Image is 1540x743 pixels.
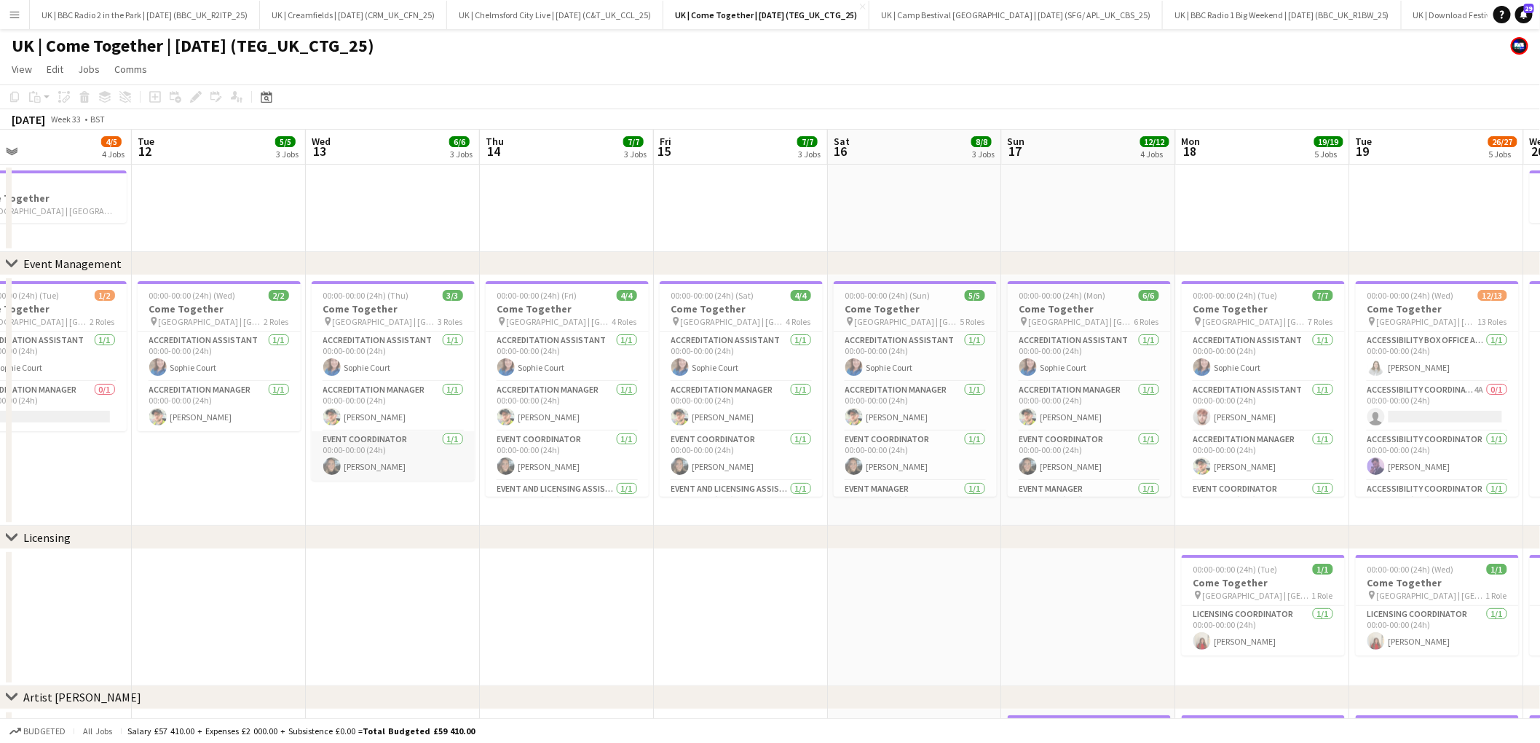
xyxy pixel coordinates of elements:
[1182,576,1345,589] h3: Come Together
[1139,290,1159,301] span: 6/6
[1008,302,1171,315] h3: Come Together
[1356,382,1519,431] app-card-role: Accessibility Coordinator4A0/100:00-00:00 (24h)
[450,149,473,160] div: 3 Jobs
[834,332,997,382] app-card-role: Accreditation Assistant1/100:00-00:00 (24h)Sophie Court
[1478,290,1507,301] span: 12/13
[972,149,995,160] div: 3 Jobs
[1008,332,1171,382] app-card-role: Accreditation Assistant1/100:00-00:00 (24h)Sophie Court
[309,143,331,160] span: 13
[447,1,663,29] button: UK | Chelmsford City Live | [DATE] (C&T_UK_CCL_25)
[834,382,997,431] app-card-role: Accreditation Manager1/100:00-00:00 (24h)[PERSON_NAME]
[660,135,671,148] span: Fri
[1478,316,1507,327] span: 13 Roles
[1182,431,1345,481] app-card-role: Accreditation Manager1/100:00-00:00 (24h)[PERSON_NAME]
[127,726,475,736] div: Salary £57 410.00 + Expenses £2 000.00 + Subsistence £0.00 =
[138,382,301,431] app-card-role: Accreditation Manager1/100:00-00:00 (24h)[PERSON_NAME]
[1203,316,1308,327] span: [GEOGRAPHIC_DATA] | [GEOGRAPHIC_DATA], [GEOGRAPHIC_DATA]
[1182,555,1345,656] app-job-card: 00:00-00:00 (24h) (Tue)1/1Come Together [GEOGRAPHIC_DATA] | [GEOGRAPHIC_DATA], [GEOGRAPHIC_DATA]1...
[681,316,786,327] span: [GEOGRAPHIC_DATA] | [GEOGRAPHIC_DATA], [GEOGRAPHIC_DATA]
[312,332,475,382] app-card-role: Accreditation Assistant1/100:00-00:00 (24h)Sophie Court
[1356,302,1519,315] h3: Come Together
[1356,431,1519,481] app-card-role: Accessibility Coordinator1/100:00-00:00 (24h)[PERSON_NAME]
[486,332,649,382] app-card-role: Accreditation Assistant1/100:00-00:00 (24h)Sophie Court
[1377,590,1486,601] span: [GEOGRAPHIC_DATA] | [GEOGRAPHIC_DATA], [GEOGRAPHIC_DATA]
[1029,316,1134,327] span: [GEOGRAPHIC_DATA] | [GEOGRAPHIC_DATA], [GEOGRAPHIC_DATA]
[497,290,577,301] span: 00:00-00:00 (24h) (Fri)
[138,281,301,431] div: 00:00-00:00 (24h) (Wed)2/2Come Together [GEOGRAPHIC_DATA] | [GEOGRAPHIC_DATA], [GEOGRAPHIC_DATA]2...
[832,143,850,160] span: 16
[834,481,997,530] app-card-role: Event Manager1/100:00-00:00 (24h)
[90,316,115,327] span: 2 Roles
[486,281,649,497] app-job-card: 00:00-00:00 (24h) (Fri)4/4Come Together [GEOGRAPHIC_DATA] | [GEOGRAPHIC_DATA], [GEOGRAPHIC_DATA]4...
[1356,481,1519,530] app-card-role: Accessibility Coordinator1/100:00-00:00 (24h)
[1367,564,1454,575] span: 00:00-00:00 (24h) (Wed)
[1356,576,1519,589] h3: Come Together
[855,316,960,327] span: [GEOGRAPHIC_DATA] | [GEOGRAPHIC_DATA], [GEOGRAPHIC_DATA]
[276,149,299,160] div: 3 Jobs
[1182,281,1345,497] app-job-card: 00:00-00:00 (24h) (Tue)7/7Come Together [GEOGRAPHIC_DATA] | [GEOGRAPHIC_DATA], [GEOGRAPHIC_DATA]7...
[869,1,1163,29] button: UK | Camp Bestival [GEOGRAPHIC_DATA] | [DATE] (SFG/ APL_UK_CBS_25)
[486,135,504,148] span: Thu
[1354,143,1373,160] span: 19
[78,63,100,76] span: Jobs
[30,1,260,29] button: UK | BBC Radio 2 in the Park | [DATE] (BBC_UK_R2ITP_25)
[1356,555,1519,656] app-job-card: 00:00-00:00 (24h) (Wed)1/1Come Together [GEOGRAPHIC_DATA] | [GEOGRAPHIC_DATA], [GEOGRAPHIC_DATA]1...
[23,726,66,736] span: Budgeted
[971,136,992,147] span: 8/8
[1203,590,1312,601] span: [GEOGRAPHIC_DATA] | [GEOGRAPHIC_DATA], [GEOGRAPHIC_DATA]
[12,112,45,127] div: [DATE]
[960,316,985,327] span: 5 Roles
[138,332,301,382] app-card-role: Accreditation Assistant1/100:00-00:00 (24h)Sophie Court
[1367,290,1454,301] span: 00:00-00:00 (24h) (Wed)
[1008,382,1171,431] app-card-role: Accreditation Manager1/100:00-00:00 (24h)[PERSON_NAME]
[798,149,821,160] div: 3 Jobs
[658,143,671,160] span: 15
[1163,1,1402,29] button: UK | BBC Radio 1 Big Weekend | [DATE] (BBC_UK_R1BW_25)
[1182,481,1345,530] app-card-role: Event Coordinator1/100:00-00:00 (24h)
[23,690,141,704] div: Artist [PERSON_NAME]
[1356,135,1373,148] span: Tue
[1182,606,1345,656] app-card-role: Licensing Coordinator1/100:00-00:00 (24h)[PERSON_NAME]
[312,302,475,315] h3: Come Together
[1182,332,1345,382] app-card-role: Accreditation Assistant1/100:00-00:00 (24h)Sophie Court
[834,431,997,481] app-card-role: Event Coordinator1/100:00-00:00 (24h)[PERSON_NAME]
[95,290,115,301] span: 1/2
[138,135,154,148] span: Tue
[23,256,122,271] div: Event Management
[1141,149,1169,160] div: 4 Jobs
[1486,590,1507,601] span: 1 Role
[101,136,122,147] span: 4/5
[1377,316,1478,327] span: [GEOGRAPHIC_DATA] | [GEOGRAPHIC_DATA], [GEOGRAPHIC_DATA]
[1488,136,1517,147] span: 26/27
[149,290,236,301] span: 00:00-00:00 (24h) (Wed)
[275,136,296,147] span: 5/5
[41,60,69,79] a: Edit
[1180,143,1201,160] span: 18
[834,302,997,315] h3: Come Together
[483,143,504,160] span: 14
[1313,564,1333,575] span: 1/1
[660,332,823,382] app-card-role: Accreditation Assistant1/100:00-00:00 (24h)Sophie Court
[23,530,71,545] div: Licensing
[834,281,997,497] app-job-card: 00:00-00:00 (24h) (Sun)5/5Come Together [GEOGRAPHIC_DATA] | [GEOGRAPHIC_DATA], [GEOGRAPHIC_DATA]5...
[834,135,850,148] span: Sat
[1356,332,1519,382] app-card-role: Accessibility Box Office Assistant1/100:00-00:00 (24h)[PERSON_NAME]
[1140,136,1169,147] span: 12/12
[612,316,637,327] span: 4 Roles
[486,382,649,431] app-card-role: Accreditation Manager1/100:00-00:00 (24h)[PERSON_NAME]
[660,281,823,497] div: 00:00-00:00 (24h) (Sat)4/4Come Together [GEOGRAPHIC_DATA] | [GEOGRAPHIC_DATA], [GEOGRAPHIC_DATA]4...
[138,302,301,315] h3: Come Together
[1006,143,1025,160] span: 17
[1515,6,1533,23] a: 29
[623,136,644,147] span: 7/7
[663,1,869,29] button: UK | Come Together | [DATE] (TEG_UK_CTG_25)
[312,281,475,481] app-job-card: 00:00-00:00 (24h) (Thu)3/3Come Together [GEOGRAPHIC_DATA] | [GEOGRAPHIC_DATA], [GEOGRAPHIC_DATA]3...
[47,63,63,76] span: Edit
[80,726,115,736] span: All jobs
[791,290,811,301] span: 4/4
[312,382,475,431] app-card-role: Accreditation Manager1/100:00-00:00 (24h)[PERSON_NAME]
[486,302,649,315] h3: Come Together
[12,35,374,57] h1: UK | Come Together | [DATE] (TEG_UK_CTG_25)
